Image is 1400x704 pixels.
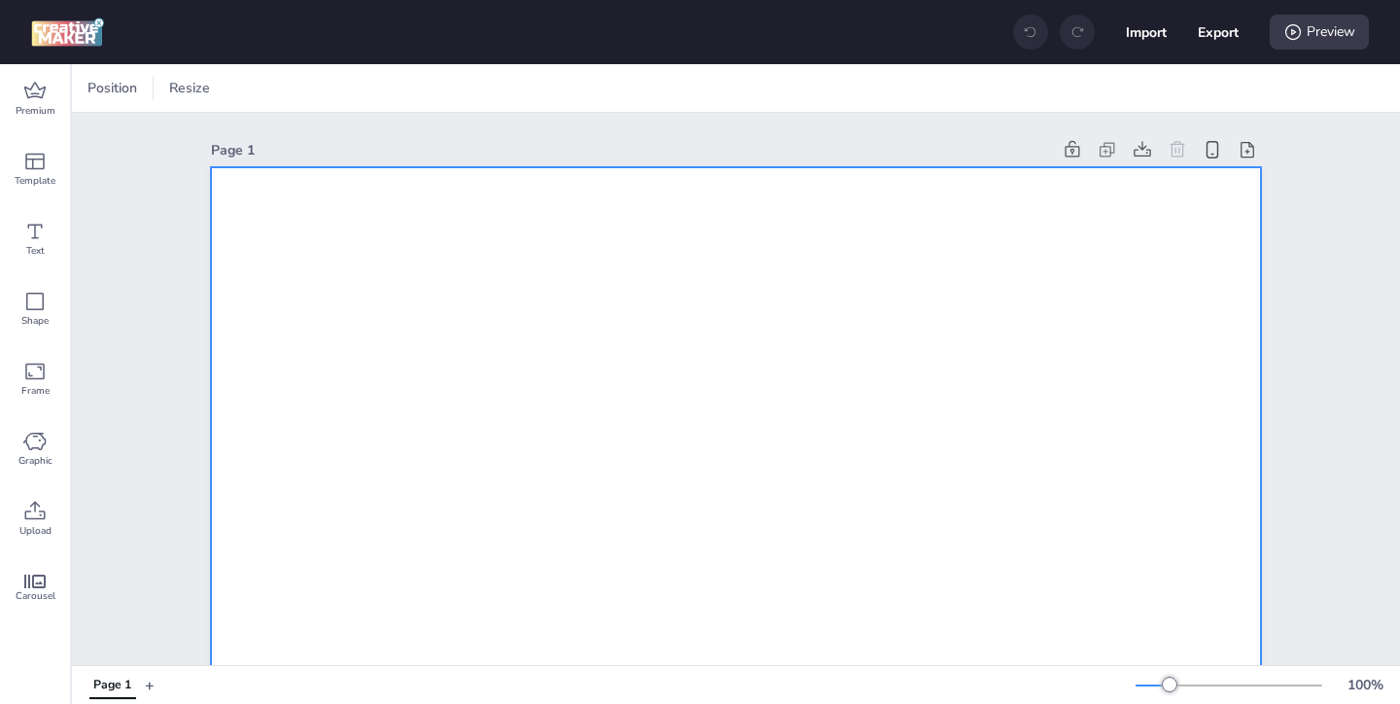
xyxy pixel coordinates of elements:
[211,140,1051,160] div: Page 1
[165,78,214,98] span: Resize
[1198,12,1239,53] button: Export
[16,588,55,604] span: Carousel
[145,668,155,702] button: +
[26,243,45,259] span: Text
[1342,675,1388,695] div: 100 %
[1270,15,1369,50] div: Preview
[21,383,50,399] span: Frame
[18,453,52,469] span: Graphic
[15,173,55,189] span: Template
[1126,12,1167,53] button: Import
[84,78,141,98] span: Position
[93,677,131,694] div: Page 1
[80,668,145,702] div: Tabs
[19,523,52,539] span: Upload
[21,313,49,329] span: Shape
[16,103,55,119] span: Premium
[31,18,104,47] img: logo Creative Maker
